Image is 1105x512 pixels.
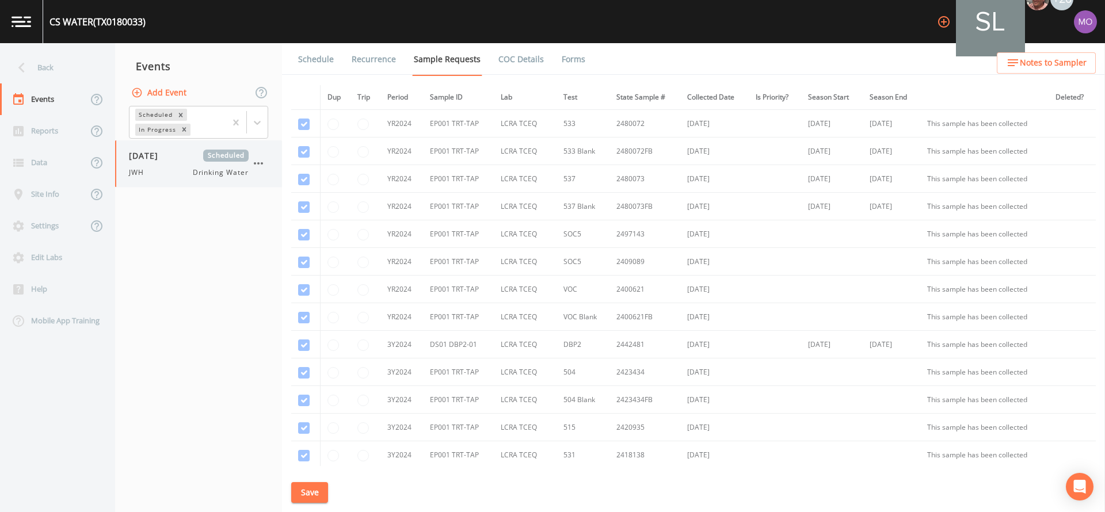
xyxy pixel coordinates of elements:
td: [DATE] [680,220,749,248]
th: Season Start [801,85,863,110]
td: [DATE] [680,110,749,137]
td: This sample has been collected [920,386,1049,414]
td: This sample has been collected [920,165,1049,193]
td: 531 [557,441,609,469]
td: This sample has been collected [920,137,1049,165]
td: This sample has been collected [920,414,1049,441]
td: [DATE] [863,110,920,137]
th: Dup [320,85,350,110]
td: LCRA TCEQ [494,303,557,331]
td: YR2024 [380,193,423,220]
td: LCRA TCEQ [494,165,557,193]
td: 2420935 [609,414,680,441]
td: LCRA TCEQ [494,248,557,276]
a: Forms [560,43,587,75]
td: DBP2 [557,331,609,358]
td: 2418138 [609,441,680,469]
td: VOC Blank [557,303,609,331]
th: Season End [863,85,920,110]
td: 533 [557,110,609,137]
td: LCRA TCEQ [494,331,557,358]
span: [DATE] [129,150,166,162]
img: 4e251478aba98ce068fb7eae8f78b90c [1074,10,1097,33]
td: YR2024 [380,165,423,193]
td: YR2024 [380,137,423,165]
div: Remove Scheduled [174,109,187,121]
td: SOC5 [557,248,609,276]
td: This sample has been collected [920,276,1049,303]
td: LCRA TCEQ [494,110,557,137]
td: 2480073 [609,165,680,193]
td: 2409089 [609,248,680,276]
td: 2442481 [609,331,680,358]
div: Events [115,52,282,81]
td: [DATE] [680,331,749,358]
td: 3Y2024 [380,358,423,386]
td: EP001 TRT-TAP [423,358,494,386]
td: [DATE] [863,193,920,220]
span: Notes to Sampler [1020,56,1087,70]
td: [DATE] [680,441,749,469]
th: Lab [494,85,557,110]
td: EP001 TRT-TAP [423,193,494,220]
td: LCRA TCEQ [494,137,557,165]
td: 537 Blank [557,193,609,220]
td: [DATE] [801,110,863,137]
td: This sample has been collected [920,193,1049,220]
div: In Progress [135,124,178,136]
td: 3Y2024 [380,441,423,469]
a: [DATE]ScheduledJWHDrinking Water [115,140,282,188]
td: YR2024 [380,303,423,331]
td: DS01 DBP2-01 [423,331,494,358]
a: COC Details [497,43,546,75]
td: [DATE] [801,331,863,358]
td: EP001 TRT-TAP [423,276,494,303]
td: 533 Blank [557,137,609,165]
td: [DATE] [680,358,749,386]
td: LCRA TCEQ [494,193,557,220]
td: LCRA TCEQ [494,414,557,441]
td: [DATE] [680,386,749,414]
td: [DATE] [801,193,863,220]
div: Scheduled [135,109,174,121]
td: [DATE] [863,165,920,193]
td: 3Y2024 [380,331,423,358]
th: Test [557,85,609,110]
td: [DATE] [680,137,749,165]
td: YR2024 [380,110,423,137]
td: [DATE] [680,248,749,276]
td: YR2024 [380,248,423,276]
td: 2400621 [609,276,680,303]
td: LCRA TCEQ [494,386,557,414]
a: Recurrence [350,43,398,75]
td: 2497143 [609,220,680,248]
td: This sample has been collected [920,303,1049,331]
td: EP001 TRT-TAP [423,220,494,248]
td: 3Y2024 [380,414,423,441]
img: logo [12,16,31,27]
td: 2423434FB [609,386,680,414]
td: [DATE] [863,137,920,165]
td: EP001 TRT-TAP [423,414,494,441]
td: 504 Blank [557,386,609,414]
th: Is Priority? [749,85,801,110]
td: LCRA TCEQ [494,441,557,469]
td: VOC [557,276,609,303]
th: Sample ID [423,85,494,110]
td: [DATE] [801,137,863,165]
div: Remove In Progress [178,124,190,136]
td: LCRA TCEQ [494,358,557,386]
td: [DATE] [801,165,863,193]
td: YR2024 [380,276,423,303]
div: CS WATER (TX0180033) [49,15,146,29]
td: 2400621FB [609,303,680,331]
td: EP001 TRT-TAP [423,441,494,469]
th: State Sample # [609,85,680,110]
td: This sample has been collected [920,110,1049,137]
th: Period [380,85,423,110]
td: 3Y2024 [380,386,423,414]
td: LCRA TCEQ [494,220,557,248]
th: Collected Date [680,85,749,110]
td: LCRA TCEQ [494,276,557,303]
td: [DATE] [863,331,920,358]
